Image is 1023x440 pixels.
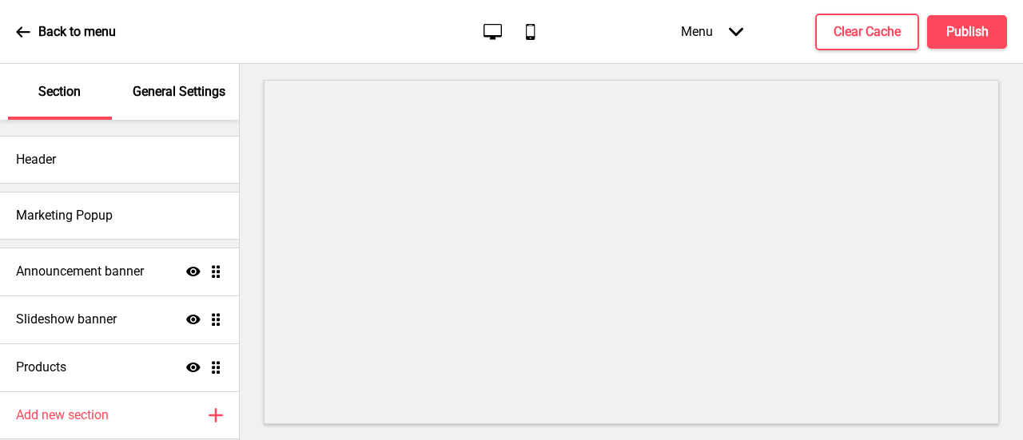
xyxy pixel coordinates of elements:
[665,8,759,55] div: Menu
[834,23,901,41] h4: Clear Cache
[133,83,225,101] p: General Settings
[38,23,116,41] p: Back to menu
[16,207,113,224] h4: Marketing Popup
[38,83,81,101] p: Section
[16,263,144,280] h4: Announcement banner
[16,10,116,54] a: Back to menu
[946,23,989,41] h4: Publish
[16,151,56,168] h4: Header
[815,14,919,50] button: Clear Cache
[16,359,66,376] h4: Products
[927,15,1007,49] button: Publish
[16,311,117,328] h4: Slideshow banner
[16,406,109,424] h4: Add new section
